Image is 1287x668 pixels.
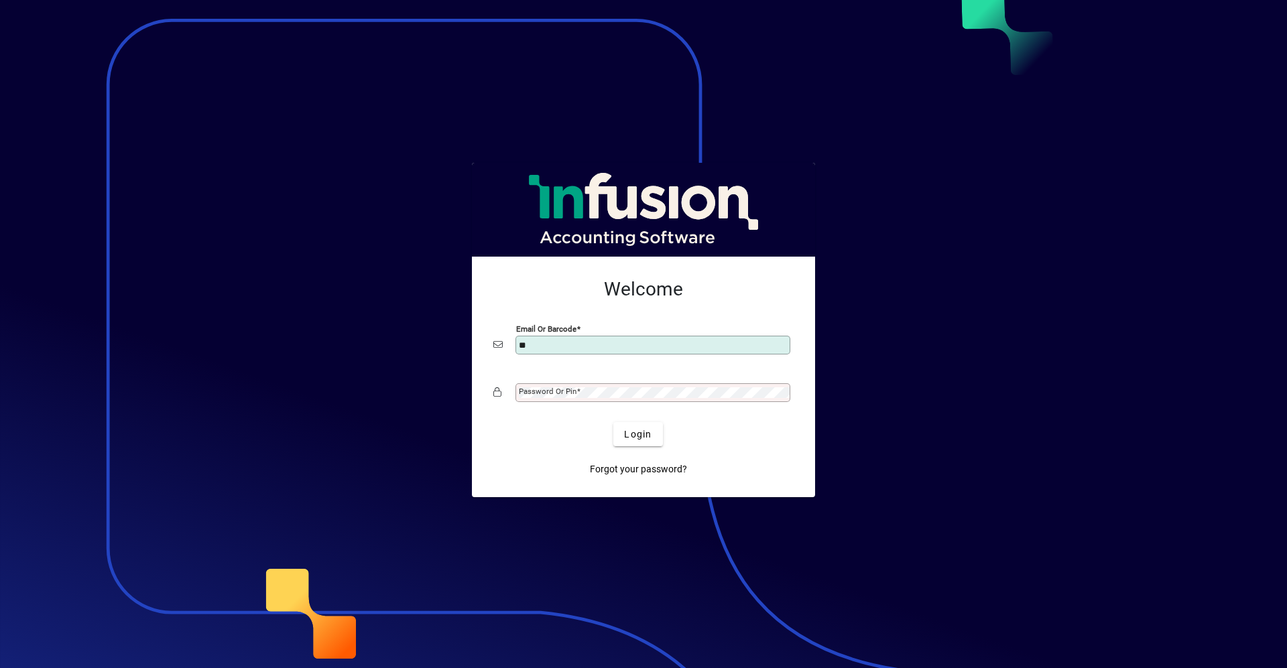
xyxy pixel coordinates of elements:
[613,422,662,446] button: Login
[624,427,652,442] span: Login
[585,457,692,481] a: Forgot your password?
[516,324,576,334] mat-label: Email or Barcode
[590,462,687,476] span: Forgot your password?
[519,387,576,396] mat-label: Password or Pin
[493,278,794,301] h2: Welcome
